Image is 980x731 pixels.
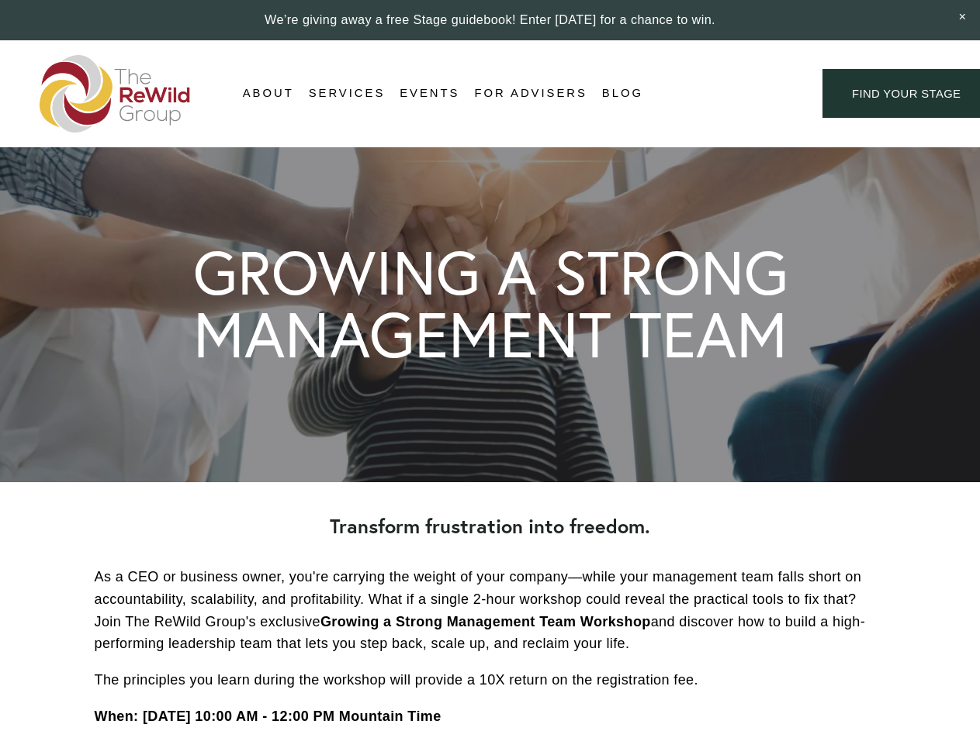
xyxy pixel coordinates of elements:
p: The principles you learn during the workshop will provide a 10X return on the registration fee. [95,669,886,691]
a: For Advisers [474,82,587,105]
strong: Growing a Strong Management Team Workshop [320,614,651,629]
a: folder dropdown [243,82,294,105]
a: Events [400,82,459,105]
img: The ReWild Group [40,55,192,133]
span: Services [309,83,386,104]
h1: GROWING A STRONG [193,242,788,303]
a: Blog [602,82,643,105]
h1: MANAGEMENT TEAM [193,303,788,366]
a: folder dropdown [309,82,386,105]
strong: Transform frustration into freedom. [330,513,650,539]
p: As a CEO or business owner, you're carrying the weight of your company—while your management team... [95,566,886,655]
strong: When: [95,709,139,724]
span: About [243,83,294,104]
